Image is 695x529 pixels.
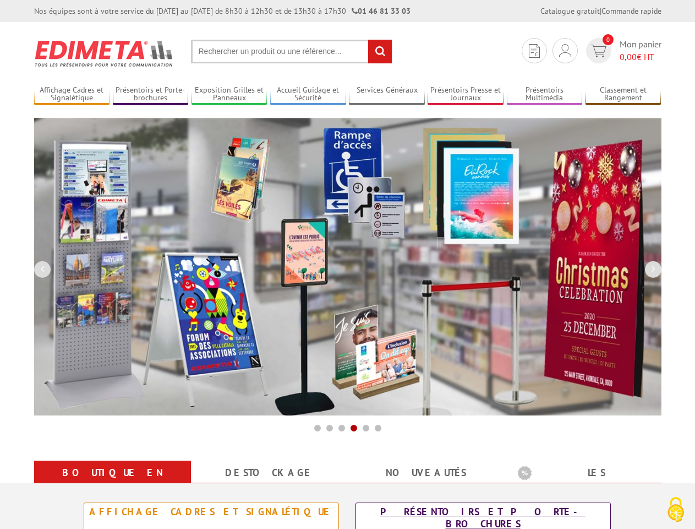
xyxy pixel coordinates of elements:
[603,34,614,45] span: 0
[113,85,189,104] a: Présentoirs et Porte-brochures
[662,496,689,523] img: Cookies (fenêtre modale)
[428,85,504,104] a: Présentoirs Presse et Journaux
[601,6,661,16] a: Commande rapide
[361,463,491,483] a: nouveautés
[507,85,583,104] a: Présentoirs Multimédia
[559,44,571,57] img: devis rapide
[585,85,661,104] a: Classement et Rangement
[529,44,540,58] img: devis rapide
[352,6,411,16] strong: 01 46 81 33 03
[656,492,695,529] button: Cookies (fenêtre modale)
[518,463,655,485] b: Les promotions
[34,85,110,104] a: Affichage Cadres et Signalétique
[518,463,648,503] a: Les promotions
[368,40,392,63] input: rechercher
[34,33,174,74] img: Présentoir, panneau, stand - Edimeta - PLV, affichage, mobilier bureau, entreprise
[540,6,661,17] div: |
[620,38,661,63] span: Mon panier
[270,85,346,104] a: Accueil Guidage et Sécurité
[191,85,267,104] a: Exposition Grilles et Panneaux
[540,6,600,16] a: Catalogue gratuit
[34,6,411,17] div: Nos équipes sont à votre service du [DATE] au [DATE] de 8h30 à 12h30 et de 13h30 à 17h30
[590,45,606,57] img: devis rapide
[349,85,425,104] a: Services Généraux
[204,463,335,483] a: Destockage
[620,51,661,63] span: € HT
[583,38,661,63] a: devis rapide 0 Mon panier 0,00€ HT
[87,506,336,518] div: Affichage Cadres et Signalétique
[191,40,392,63] input: Rechercher un produit ou une référence...
[620,51,637,62] span: 0,00
[47,463,178,503] a: Boutique en ligne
